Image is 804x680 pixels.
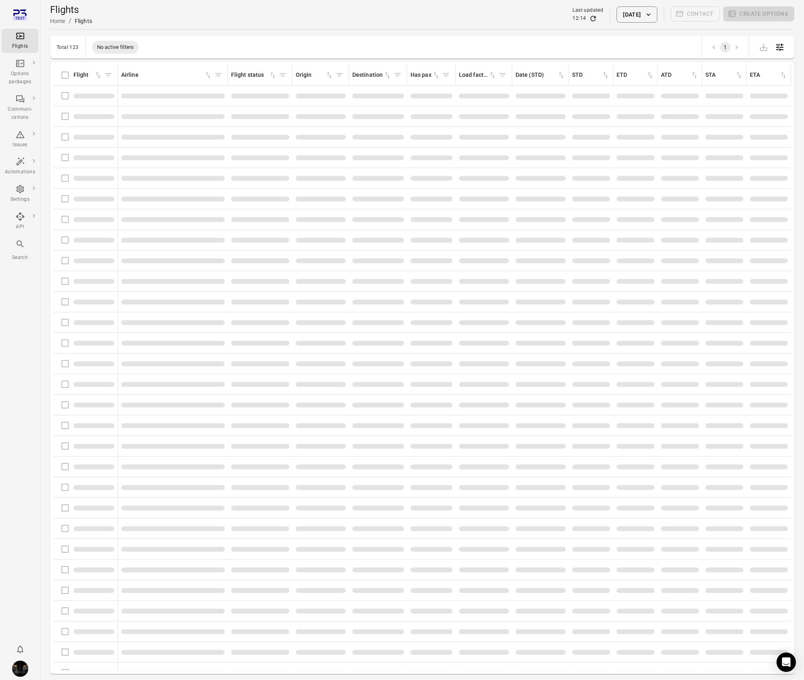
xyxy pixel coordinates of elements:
[777,653,796,672] div: Open Intercom Messenger
[12,661,28,677] img: images
[5,42,35,51] div: Flights
[5,105,35,122] div: Communi-cations
[516,71,565,80] div: Sort by date (STD) in ascending order
[231,71,277,80] div: Sort by flight status in ascending order
[572,15,586,23] div: 12:14
[5,70,35,86] div: Options packages
[440,69,452,81] span: Filter by has pax
[2,92,38,124] a: Communi-cations
[708,42,742,53] nav: pagination navigation
[617,71,654,80] div: Sort by ETD in ascending order
[2,127,38,152] a: Issues
[92,43,139,51] span: No active filters
[5,168,35,176] div: Automations
[75,17,92,25] div: Flights
[459,71,497,80] div: Sort by load factor in ascending order
[69,16,72,26] li: /
[617,6,657,23] button: [DATE]
[572,6,603,15] div: Last updated
[410,71,440,80] div: Sort by has pax in ascending order
[750,71,787,80] div: Sort by ETA in ascending order
[756,43,772,51] span: Please make a selection to export
[572,71,610,80] div: Sort by STD in ascending order
[333,69,345,81] span: Filter by origin
[50,16,92,26] nav: Breadcrumbs
[50,18,65,24] a: Home
[50,3,92,16] h1: Flights
[352,71,391,80] div: Sort by destination in ascending order
[661,71,699,80] div: Sort by ATD in ascending order
[5,196,35,204] div: Settings
[2,182,38,206] a: Settings
[723,6,794,23] span: Please make a selection to create an option package
[391,69,404,81] span: Filter by destination
[2,29,38,53] a: Flights
[720,42,730,53] button: page 1
[589,15,597,23] button: Refresh data
[74,71,102,80] div: Sort by flight in ascending order
[772,39,788,55] button: Open table configuration
[57,44,79,50] div: Total 123
[12,641,28,657] button: Notifications
[121,71,212,80] div: Sort by airline in ascending order
[5,254,35,262] div: Search
[671,6,720,23] span: Please make a selection to create communications
[2,56,38,88] a: Options packages
[2,209,38,234] a: API
[5,141,35,149] div: Issues
[2,154,38,179] a: Automations
[296,71,333,80] div: Sort by origin in ascending order
[102,69,114,81] span: Filter by flight
[497,69,509,81] span: Filter by load factor
[277,69,289,81] span: Filter by flight status
[705,71,743,80] div: Sort by STA in ascending order
[212,69,224,81] span: Filter by airline
[9,657,32,680] button: Iris
[5,223,35,231] div: API
[2,237,38,264] button: Search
